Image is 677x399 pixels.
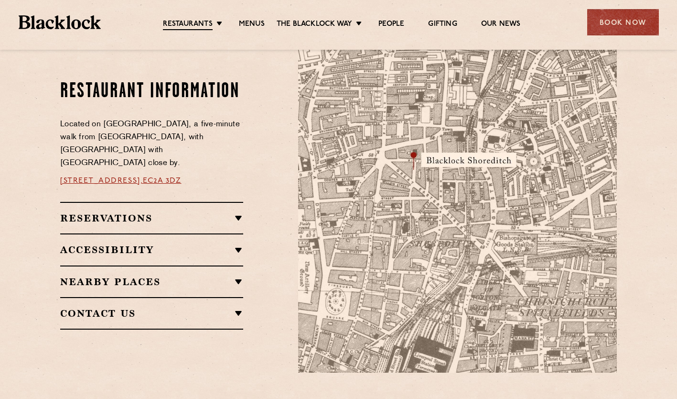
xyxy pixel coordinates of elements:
a: EC2A 3DZ [143,177,181,185]
a: Our News [481,20,521,29]
div: Book Now [587,9,659,35]
h2: Restaurant Information [60,80,243,104]
h2: Accessibility [60,244,243,255]
a: The Blacklock Way [277,20,352,29]
a: People [378,20,404,29]
h2: Nearby Places [60,276,243,288]
a: Restaurants [163,20,213,30]
h2: Reservations [60,212,243,224]
a: Menus [239,20,265,29]
img: BL_Textured_Logo-footer-cropped.svg [19,15,101,29]
img: svg%3E [514,283,648,373]
h2: Contact Us [60,308,243,319]
p: Located on [GEOGRAPHIC_DATA], a five-minute walk from [GEOGRAPHIC_DATA], with [GEOGRAPHIC_DATA] w... [60,118,243,170]
a: [STREET_ADDRESS], [60,177,143,185]
a: Gifting [428,20,457,29]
